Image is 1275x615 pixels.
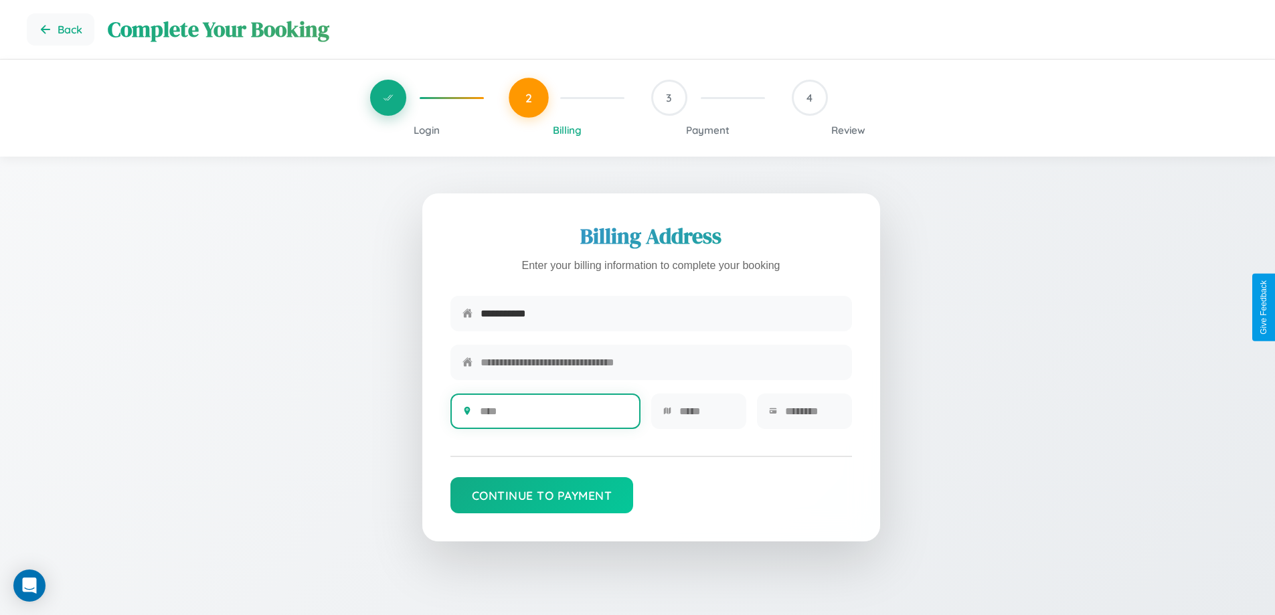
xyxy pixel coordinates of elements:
span: 4 [806,91,813,104]
p: Enter your billing information to complete your booking [450,256,852,276]
h1: Complete Your Booking [108,15,1248,44]
div: Give Feedback [1259,280,1268,335]
div: Open Intercom Messenger [13,569,46,602]
button: Continue to Payment [450,477,634,513]
h2: Billing Address [450,222,852,251]
span: 3 [666,91,672,104]
button: Go back [27,13,94,46]
span: Billing [553,124,582,137]
span: Login [414,124,440,137]
span: Review [831,124,865,137]
span: Payment [686,124,730,137]
span: 2 [525,90,532,105]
